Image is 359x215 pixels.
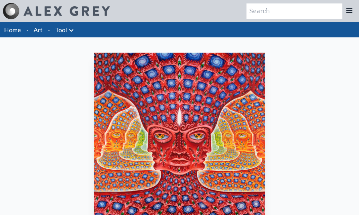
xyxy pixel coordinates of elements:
li: · [45,22,53,37]
a: Art [34,25,43,35]
a: Tool [55,25,67,35]
li: · [24,22,31,37]
a: Home [4,26,21,34]
input: Search [246,3,342,19]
